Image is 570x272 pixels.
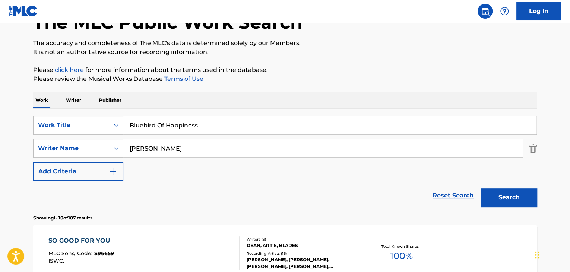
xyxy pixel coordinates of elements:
a: click here [55,66,84,73]
div: Help [497,4,512,19]
p: Work [33,92,50,108]
iframe: Chat Widget [533,236,570,272]
p: The accuracy and completeness of The MLC's data is determined solely by our Members. [33,39,537,48]
p: Total Known Shares: [381,244,421,249]
img: search [481,7,490,16]
p: Publisher [97,92,124,108]
a: Reset Search [429,187,477,204]
div: [PERSON_NAME], [PERSON_NAME], [PERSON_NAME], [PERSON_NAME], [PERSON_NAME] [247,256,359,270]
p: Please for more information about the terms used in the database. [33,66,537,75]
form: Search Form [33,116,537,211]
a: Public Search [478,4,493,19]
a: Log In [516,2,561,20]
button: Add Criteria [33,162,123,181]
img: 9d2ae6d4665cec9f34b9.svg [108,167,117,176]
div: SO GOOD FOR YOU [48,236,114,245]
img: help [500,7,509,16]
div: Work Title [38,121,105,130]
button: Search [481,188,537,207]
img: Delete Criterion [529,139,537,158]
div: Writer Name [38,144,105,153]
p: It is not an authoritative source for recording information. [33,48,537,57]
span: ISWC : [48,257,66,264]
h1: The MLC Public Work Search [33,11,303,34]
p: Please review the Musical Works Database [33,75,537,83]
p: Writer [64,92,83,108]
img: MLC Logo [9,6,38,16]
div: Recording Artists ( 16 ) [247,251,359,256]
span: S96659 [94,250,114,257]
span: 100 % [390,249,412,263]
div: DEAN, ARTIS, BLADES [247,242,359,249]
p: Showing 1 - 10 of 107 results [33,215,92,221]
a: Terms of Use [163,75,203,82]
div: Writers ( 3 ) [247,237,359,242]
span: MLC Song Code : [48,250,94,257]
div: Drag [535,244,539,266]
